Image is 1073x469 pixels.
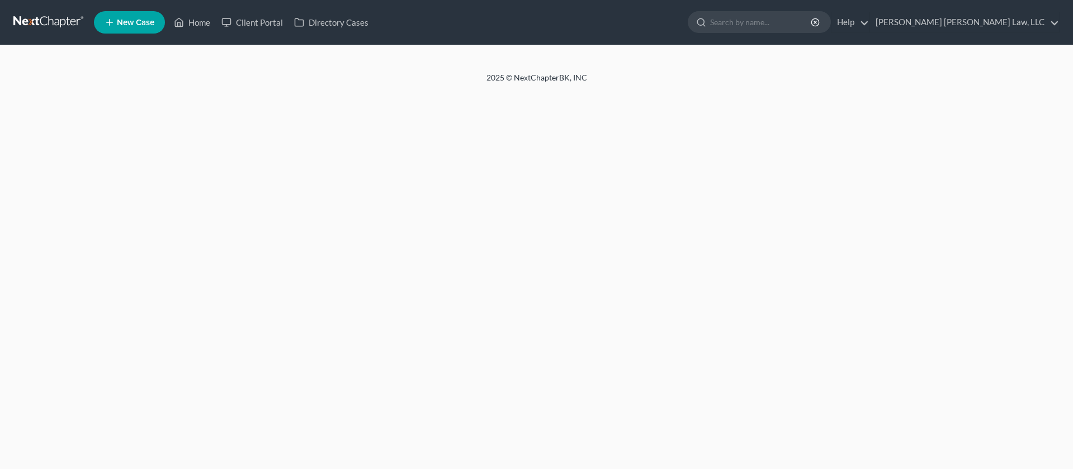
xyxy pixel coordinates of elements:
[831,12,869,32] a: Help
[289,12,374,32] a: Directory Cases
[710,12,812,32] input: Search by name...
[216,12,289,32] a: Client Portal
[117,18,154,27] span: New Case
[218,72,855,92] div: 2025 © NextChapterBK, INC
[870,12,1059,32] a: [PERSON_NAME] [PERSON_NAME] Law, LLC
[168,12,216,32] a: Home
